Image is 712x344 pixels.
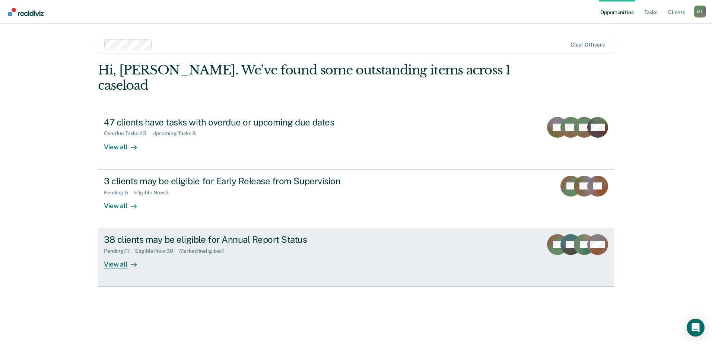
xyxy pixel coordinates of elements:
[98,169,614,228] a: 3 clients may be eligible for Early Release from SupervisionPending:5Eligible Now:3View all
[687,319,705,337] div: Open Intercom Messenger
[104,176,365,187] div: 3 clients may be eligible for Early Release from Supervision
[104,117,365,128] div: 47 clients have tasks with overdue or upcoming due dates
[152,130,202,137] div: Upcoming Tasks : 8
[694,6,706,17] button: Profile dropdown button
[98,111,614,169] a: 47 clients have tasks with overdue or upcoming due datesOverdue Tasks:43Upcoming Tasks:8View all
[104,248,135,254] div: Pending : 11
[104,189,134,196] div: Pending : 5
[104,137,146,151] div: View all
[98,228,614,287] a: 38 clients may be eligible for Annual Report StatusPending:11Eligible Now:38Marked Ineligible:1Vi...
[104,234,365,245] div: 38 clients may be eligible for Annual Report Status
[98,63,511,93] div: Hi, [PERSON_NAME]. We’ve found some outstanding items across 1 caseload
[8,8,44,16] img: Recidiviz
[104,254,146,269] div: View all
[694,6,706,17] div: M L
[134,189,175,196] div: Eligible Now : 3
[570,42,605,48] div: Clear officers
[104,195,146,210] div: View all
[104,130,152,137] div: Overdue Tasks : 43
[135,248,179,254] div: Eligible Now : 38
[179,248,230,254] div: Marked Ineligible : 1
